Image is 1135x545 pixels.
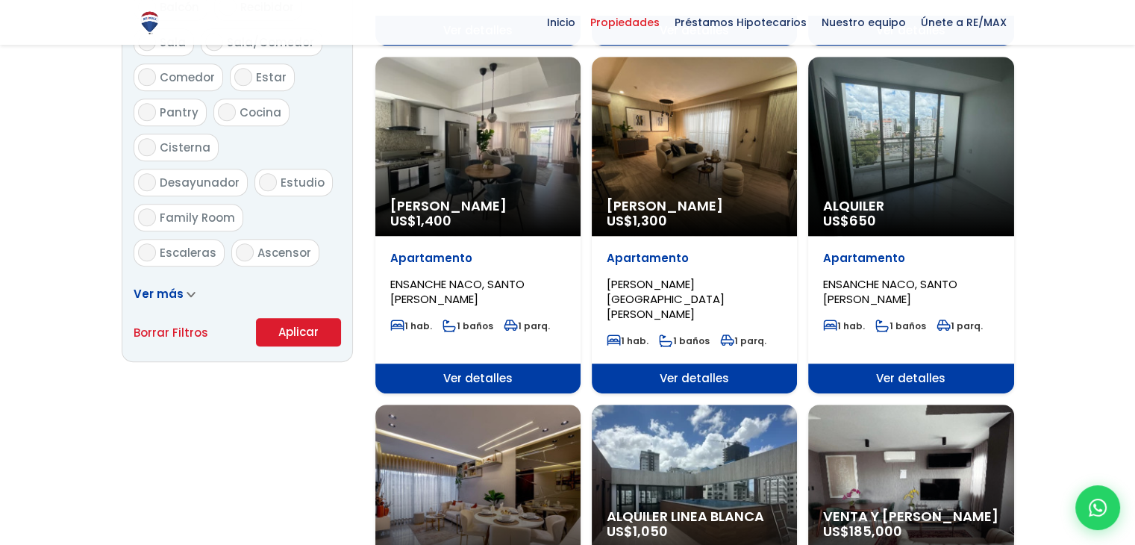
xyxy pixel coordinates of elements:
[240,105,281,120] span: Cocina
[390,211,451,230] span: US$
[134,286,196,302] a: Ver más
[138,103,156,121] input: Pantry
[259,173,277,191] input: Estudio
[416,211,451,230] span: 1,400
[160,175,240,190] span: Desayunador
[138,208,156,226] input: Family Room
[913,11,1014,34] span: Únete a RE/MAX
[667,11,814,34] span: Préstamos Hipotecarios
[160,105,198,120] span: Pantry
[137,10,163,36] img: Logo de REMAX
[390,199,566,214] span: [PERSON_NAME]
[823,211,876,230] span: US$
[849,522,902,541] span: 185,000
[607,522,668,541] span: US$
[633,211,667,230] span: 1,300
[160,140,210,155] span: Cisterna
[808,364,1013,393] span: Ver detalles
[823,320,865,332] span: 1 hab.
[808,57,1013,393] a: Alquiler US$650 Apartamento ENSANCHE NACO, SANTO [PERSON_NAME] 1 hab. 1 baños 1 parq. Ver detalles
[138,138,156,156] input: Cisterna
[281,175,325,190] span: Estudio
[234,68,252,86] input: Estar
[390,251,566,266] p: Apartamento
[607,251,782,266] p: Apartamento
[390,320,432,332] span: 1 hab.
[937,320,983,332] span: 1 parq.
[160,210,235,225] span: Family Room
[607,276,725,322] span: [PERSON_NAME][GEOGRAPHIC_DATA][PERSON_NAME]
[160,69,215,85] span: Comedor
[823,199,998,214] span: Alquiler
[823,522,902,541] span: US$
[849,211,876,230] span: 650
[443,320,493,332] span: 1 baños
[540,11,583,34] span: Inicio
[607,334,648,347] span: 1 hab.
[659,334,710,347] span: 1 baños
[583,11,667,34] span: Propiedades
[218,103,236,121] input: Cocina
[720,334,766,347] span: 1 parq.
[823,276,957,307] span: ENSANCHE NACO, SANTO [PERSON_NAME]
[160,245,216,261] span: Escaleras
[134,323,208,342] a: Borrar Filtros
[134,286,184,302] span: Ver más
[607,199,782,214] span: [PERSON_NAME]
[256,318,341,346] button: Aplicar
[138,68,156,86] input: Comedor
[375,364,581,393] span: Ver detalles
[390,276,525,307] span: ENSANCHE NACO, SANTO [PERSON_NAME]
[633,522,668,541] span: 1,050
[138,243,156,261] input: Escaleras
[814,11,913,34] span: Nuestro equipo
[236,243,254,261] input: Ascensor
[592,364,797,393] span: Ver detalles
[823,251,998,266] p: Apartamento
[592,57,797,393] a: [PERSON_NAME] US$1,300 Apartamento [PERSON_NAME][GEOGRAPHIC_DATA][PERSON_NAME] 1 hab. 1 baños 1 p...
[375,57,581,393] a: [PERSON_NAME] US$1,400 Apartamento ENSANCHE NACO, SANTO [PERSON_NAME] 1 hab. 1 baños 1 parq. Ver ...
[607,211,667,230] span: US$
[256,69,287,85] span: Estar
[607,509,782,524] span: Alquiler Linea Blanca
[875,320,926,332] span: 1 baños
[504,320,550,332] span: 1 parq.
[138,173,156,191] input: Desayunador
[823,509,998,524] span: Venta y [PERSON_NAME]
[257,245,311,261] span: Ascensor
